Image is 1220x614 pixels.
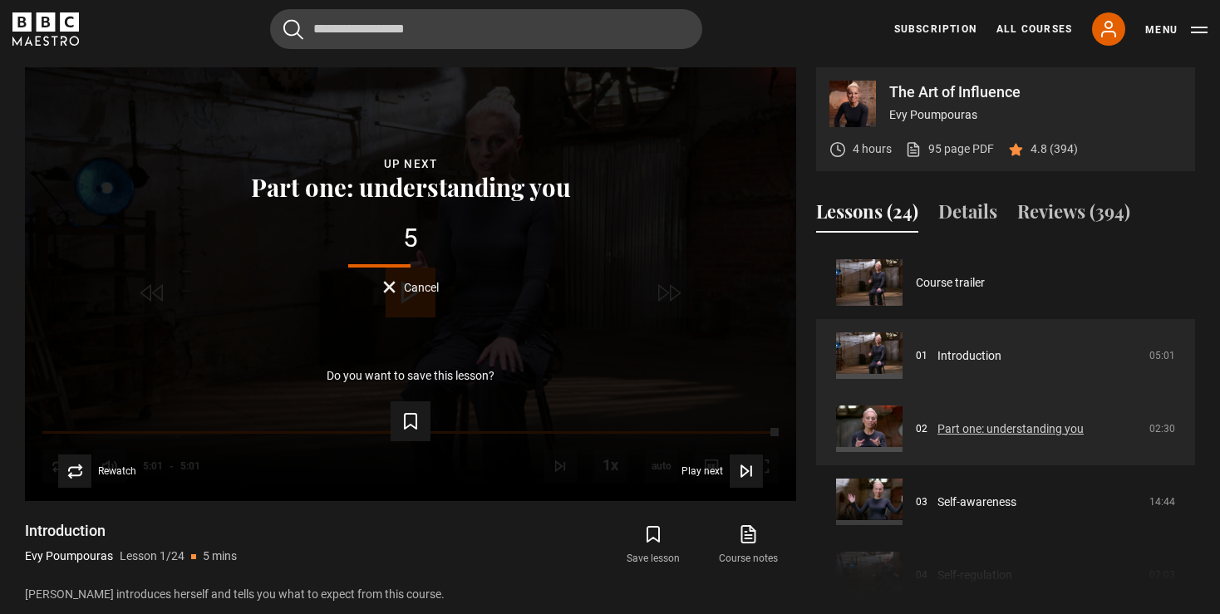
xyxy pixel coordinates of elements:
[98,466,136,476] span: Rewatch
[681,454,763,488] button: Play next
[52,225,770,252] div: 5
[25,67,796,501] video-js: Video Player
[701,521,796,569] a: Course notes
[1017,198,1130,233] button: Reviews (394)
[25,521,237,541] h1: Introduction
[853,140,892,158] p: 4 hours
[937,494,1016,511] a: Self-awareness
[120,548,184,565] p: Lesson 1/24
[12,12,79,46] svg: BBC Maestro
[996,22,1072,37] a: All Courses
[270,9,702,49] input: Search
[1145,22,1208,38] button: Toggle navigation
[937,420,1084,438] a: Part one: understanding you
[404,282,439,293] span: Cancel
[327,370,494,381] p: Do you want to save this lesson?
[25,586,796,603] p: [PERSON_NAME] introduces herself and tells you what to expect from this course.
[889,106,1182,124] p: Evy Poumpouras
[816,198,918,233] button: Lessons (24)
[916,274,985,292] a: Course trailer
[246,174,576,199] button: Part one: understanding you
[681,466,723,476] span: Play next
[894,22,976,37] a: Subscription
[606,521,701,569] button: Save lesson
[52,155,770,174] div: Up next
[938,198,997,233] button: Details
[383,281,439,293] button: Cancel
[25,548,113,565] p: Evy Poumpouras
[1031,140,1078,158] p: 4.8 (394)
[937,347,1001,365] a: Introduction
[203,548,237,565] p: 5 mins
[283,19,303,40] button: Submit the search query
[889,85,1182,100] p: The Art of Influence
[58,454,136,488] button: Rewatch
[905,140,994,158] a: 95 page PDF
